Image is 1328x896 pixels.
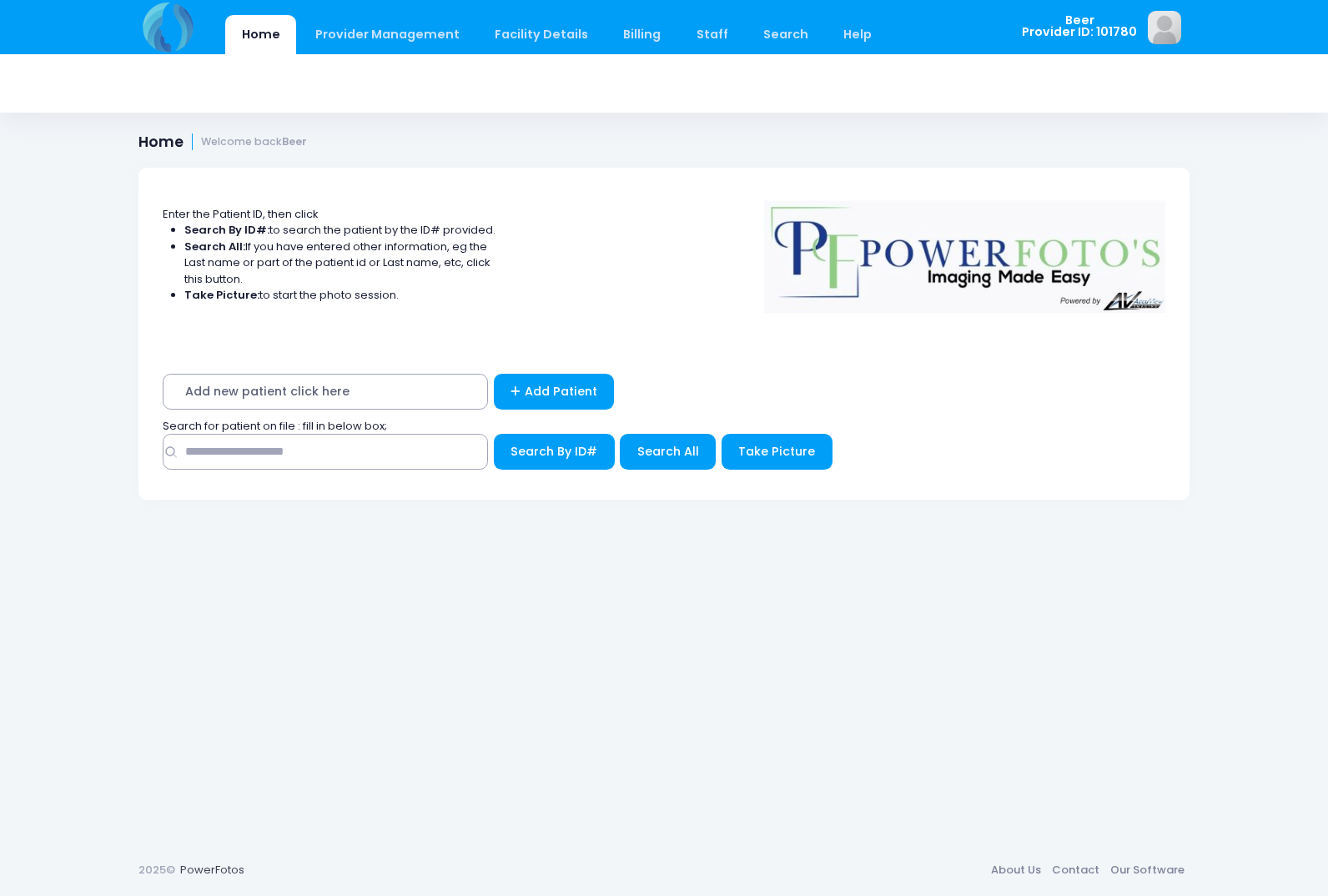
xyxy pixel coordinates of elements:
strong: Take Picture: [184,287,259,303]
button: Take Picture [722,434,833,470]
a: Facility Details [479,15,605,54]
a: Search [747,15,824,54]
span: Search for patient on file : fill in below box; [163,418,387,434]
button: Search By ID# [494,434,615,470]
span: Search All [637,443,699,460]
h1: Home [138,133,307,151]
li: to start the photo session. [184,287,496,304]
a: Contact [1046,855,1104,885]
li: to search the patient by the ID# provided. [184,222,496,239]
a: Our Software [1104,855,1190,885]
a: Add Patient [494,374,615,410]
button: Search All [620,434,716,470]
img: Logo [757,189,1174,313]
a: Staff [680,15,744,54]
img: image [1148,11,1181,44]
span: Add new patient click here [163,374,488,410]
span: Beer Provider ID: 101780 [1022,14,1137,38]
a: Billing [607,15,677,54]
a: About Us [985,855,1046,885]
a: PowerFotos [180,862,244,878]
a: Home [225,15,296,54]
span: Search By ID# [511,443,597,460]
a: Provider Management [299,15,475,54]
strong: Search All: [184,239,245,254]
span: 2025© [138,862,175,878]
span: Enter the Patient ID, then click [163,206,319,222]
span: Take Picture [738,443,815,460]
strong: Search By ID#: [184,222,269,238]
a: Help [827,15,888,54]
small: Welcome back [201,136,307,148]
li: If you have entered other information, eg the Last name or part of the patient id or Last name, e... [184,239,496,288]
strong: Beer [282,134,307,148]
